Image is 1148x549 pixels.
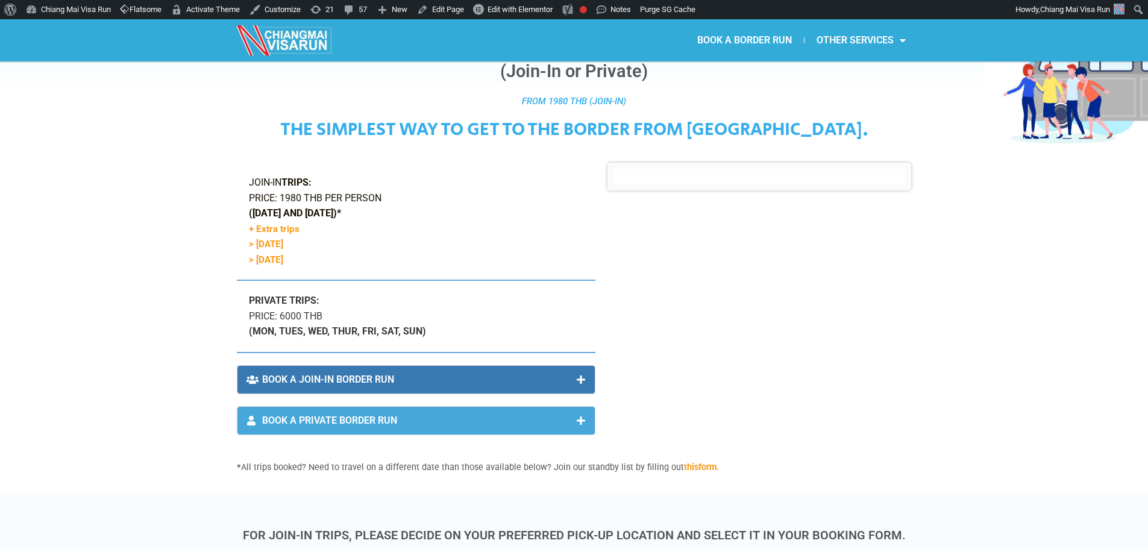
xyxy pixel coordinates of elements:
[6,94,1142,108] p: from 1980 THB (JOIN-In)
[262,416,397,425] span: BOOK A PRIVATE BORDER RUN
[580,6,587,13] div: Focus keyphrase not set
[1040,5,1110,14] span: Chiang Mai Visa Run
[685,27,804,54] a: BOOK A BORDER RUN
[6,121,1142,139] h4: THE SIMPLEST WAY TO GET TO THE BORDER FROM [GEOGRAPHIC_DATA].
[249,254,283,265] span: > [DATE]
[488,5,553,14] span: Edit with Elementor
[281,177,312,188] strong: TRIPS:
[684,462,698,472] a: this
[698,462,719,472] a: form.
[249,175,584,268] p: JOIN-IN PRICE: 1980 THB PER PERSON
[262,375,394,384] span: BOOK A JOIN-IN BORDER RUN
[249,325,426,337] strong: (MON, TUES, WED, THUR, FRI, SAT, SUN)
[249,239,283,249] span: > [DATE]
[249,295,319,306] strong: PRIVATE TRIPS:
[237,529,912,541] h3: FOR JOIN-IN TRIPS, PLEASE DECIDE ON YOUR PREFERRED PICK-UP LOCATION AND SELECT IT IN YOUR BOOKING...
[805,27,918,54] a: OTHER SERVICES
[574,27,918,54] nav: Menu
[249,207,341,219] b: ([DATE] AND [DATE])*
[237,462,719,472] span: All trips booked? Need to travel on a different date than those available below? Join our standby...
[249,224,300,234] span: + Extra trips
[249,293,584,339] p: PRICE: 6000 THB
